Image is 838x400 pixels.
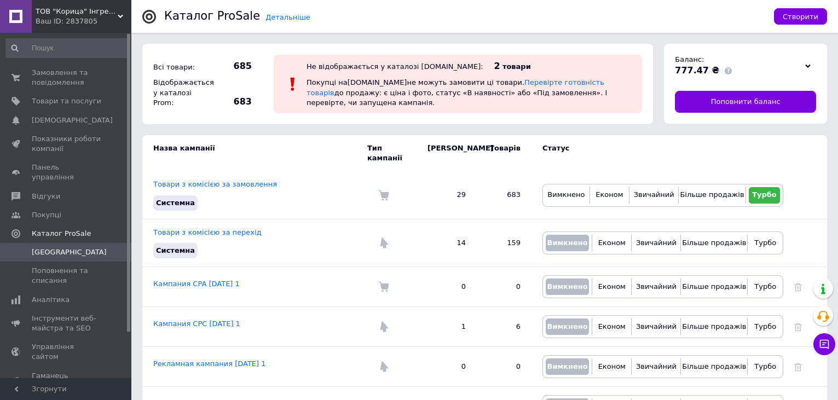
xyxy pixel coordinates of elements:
span: Вимкнено [547,239,587,247]
span: Поповнення та списання [32,266,101,286]
span: Системна [156,246,195,254]
td: 0 [477,347,531,387]
button: Звичайний [634,279,678,295]
span: 777.47 ₴ [675,65,719,76]
button: Економ [593,187,626,204]
span: Панель управління [32,163,101,182]
input: Пошук [5,38,129,58]
td: 14 [417,219,477,266]
span: Більше продажів [682,362,746,370]
td: 0 [417,267,477,307]
span: [DEMOGRAPHIC_DATA] [32,115,113,125]
img: Комісія за перехід [378,321,389,332]
span: Звичайний [636,239,677,247]
a: Кампания CPC [DATE] 1 [153,320,240,328]
td: [PERSON_NAME] [417,135,477,171]
div: Всі товари: [151,60,211,75]
span: 683 [213,96,252,108]
button: Вимкнено [546,318,589,335]
span: Звичайний [636,282,677,291]
span: Звичайний [636,322,677,331]
button: Економ [595,358,628,375]
a: Видалити [794,362,802,370]
button: Звичайний [634,235,678,251]
span: Економ [596,190,623,199]
span: Більше продажів [680,190,744,199]
span: Більше продажів [682,282,746,291]
a: Поповнити баланс [675,91,816,113]
span: 2 [494,61,500,71]
button: Вимкнено [546,187,587,204]
span: Відгуки [32,192,60,201]
button: Турбо [750,358,780,375]
button: Звичайний [634,318,678,335]
button: Чат з покупцем [813,333,835,355]
div: Не відображається у каталозі [DOMAIN_NAME]: [307,62,483,71]
span: Турбо [754,282,776,291]
td: 1 [417,307,477,347]
button: Більше продажів [684,279,744,295]
img: :exclamation: [285,76,301,92]
span: Поповнити баланс [711,97,781,107]
td: Назва кампанії [142,135,367,171]
img: Комісія за перехід [378,237,389,248]
span: Системна [156,199,195,207]
span: Створити [783,13,818,21]
button: Вимкнено [546,358,589,375]
td: Товарів [477,135,531,171]
td: Статус [531,135,783,171]
button: Більше продажів [681,187,742,204]
button: Більше продажів [684,318,744,335]
span: Турбо [754,239,776,247]
div: Каталог ProSale [164,10,260,22]
td: 29 [417,171,477,219]
img: Комісія за замовлення [378,281,389,292]
span: [GEOGRAPHIC_DATA] [32,247,107,257]
a: Рекламная кампания [DATE] 1 [153,360,266,368]
span: Управління сайтом [32,342,101,362]
span: Економ [598,322,626,331]
button: Вимкнено [546,235,589,251]
span: Більше продажів [682,322,746,331]
button: Турбо [750,235,780,251]
button: Більше продажів [684,358,744,375]
span: 685 [213,60,252,72]
button: Звичайний [632,187,675,204]
span: Вимкнено [547,282,587,291]
button: Турбо [749,187,780,204]
span: Економ [598,239,626,247]
div: Ваш ID: 2837805 [36,16,131,26]
a: Товари з комісією за перехід [153,228,262,236]
button: Турбо [750,279,780,295]
button: Економ [595,318,628,335]
a: Перевірте готовність товарів [307,78,604,96]
td: 683 [477,171,531,219]
span: Гаманець компанії [32,371,101,391]
span: Товари та послуги [32,96,101,106]
span: Більше продажів [682,239,746,247]
button: Створити [774,8,827,25]
td: 6 [477,307,531,347]
span: Звичайний [634,190,674,199]
td: 0 [477,267,531,307]
img: Комісія за перехід [378,361,389,372]
span: Турбо [754,322,776,331]
button: Економ [595,279,628,295]
span: ТОВ "Корица" Інгредієнти, декор, пакування від провідних європейських виробників [36,7,118,16]
span: Економ [598,362,626,370]
button: Економ [595,235,628,251]
button: Турбо [750,318,780,335]
span: Звичайний [636,362,677,370]
img: Комісія за замовлення [378,190,389,201]
span: Показники роботи компанії [32,134,101,154]
span: товари [502,62,531,71]
span: Турбо [754,362,776,370]
a: Детальніше [265,13,310,21]
span: Замовлення та повідомлення [32,68,101,88]
a: Видалити [794,322,802,331]
span: Інструменти веб-майстра та SEO [32,314,101,333]
a: Видалити [794,282,802,291]
a: Кампания CPA [DATE] 1 [153,280,240,288]
span: Турбо [752,190,777,199]
td: Тип кампанії [367,135,417,171]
